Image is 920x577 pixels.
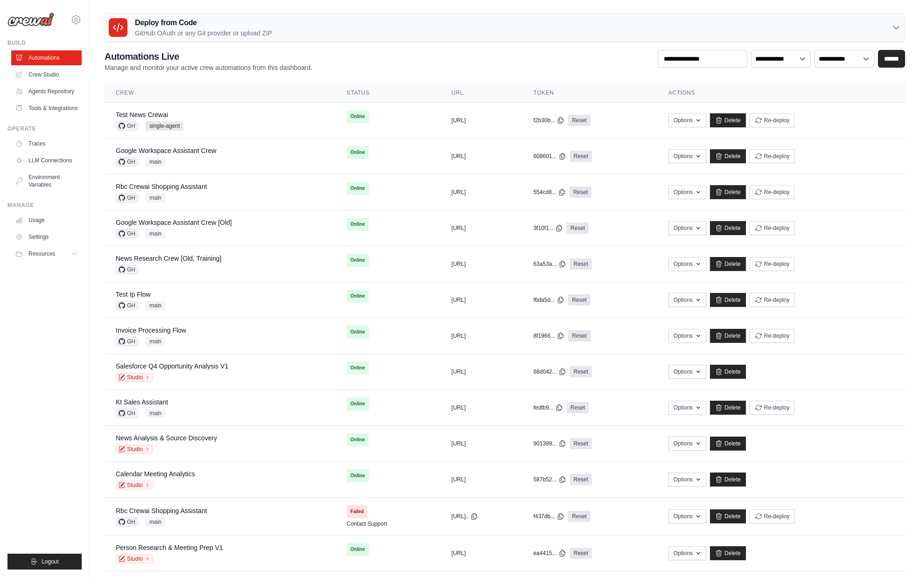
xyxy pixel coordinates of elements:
[116,544,223,551] a: Person Research & Meeting Prep V1
[710,293,746,307] a: Delete
[116,255,221,262] a: News Research Crew [Old, Training]
[750,257,795,271] button: Re-deploy
[116,362,228,370] a: Salesforce Q4 Opportunity Analysis V1
[7,202,82,209] div: Manage
[116,517,138,527] span: GH
[11,67,82,82] a: Crew Studio
[657,83,905,103] th: Actions
[534,404,563,411] button: fedfb9...
[146,193,165,202] span: main
[534,296,565,304] button: f6da5d...
[534,476,566,483] button: 587b52...
[11,50,82,65] a: Automations
[710,257,746,271] a: Delete
[710,437,746,451] a: Delete
[7,39,82,47] div: Build
[750,185,795,199] button: Re-deploy
[42,558,59,565] span: Logout
[7,13,54,27] img: Logo
[710,401,746,415] a: Delete
[569,187,591,198] a: Reset
[116,219,232,226] a: Google Workspace Assistant Crew [Old]
[105,83,336,103] th: Crew
[440,83,522,103] th: URL
[710,509,746,523] a: Delete
[668,185,706,199] button: Options
[347,397,369,410] span: Online
[116,434,217,442] a: News Analysis & Source Discovery
[146,337,165,346] span: main
[710,329,746,343] a: Delete
[750,509,795,523] button: Re-deploy
[570,151,592,162] a: Reset
[534,260,566,268] button: 63a53a...
[146,229,165,238] span: main
[534,224,563,232] button: 3f10f1...
[11,84,82,99] a: Agents Repository
[11,170,82,192] a: Environment Variables
[750,401,795,415] button: Re-deploy
[710,473,746,487] a: Delete
[116,301,138,310] span: GH
[146,409,165,418] span: main
[7,125,82,132] div: Operate
[668,401,706,415] button: Options
[116,291,151,298] a: Test Ip Flow
[750,221,795,235] button: Re-deploy
[146,157,165,167] span: main
[116,183,207,190] a: Rbc Crewai Shopping Assistant
[347,182,369,195] span: Online
[568,511,590,522] a: Reset
[116,193,138,202] span: GH
[116,445,153,454] a: Studio
[750,329,795,343] button: Re-deploy
[116,229,138,238] span: GH
[11,136,82,151] a: Traces
[710,365,746,379] a: Delete
[105,50,312,63] h2: Automations Live
[11,101,82,116] a: Tools & Integrations
[534,368,566,375] button: 68d042...
[710,113,746,127] a: Delete
[336,83,441,103] th: Status
[11,153,82,168] a: LLM Connections
[347,326,369,339] span: Online
[668,473,706,487] button: Options
[750,149,795,163] button: Re-deploy
[534,153,566,160] button: 608601...
[534,549,566,557] button: ea4415...
[567,222,589,234] a: Reset
[28,250,55,257] span: Resources
[116,337,138,346] span: GH
[534,117,565,124] button: f2b30b...
[567,402,589,413] a: Reset
[534,332,565,340] button: 8f1966...
[347,110,369,123] span: Online
[668,437,706,451] button: Options
[116,157,138,167] span: GH
[710,221,746,235] a: Delete
[668,257,706,271] button: Options
[668,509,706,523] button: Options
[7,554,82,570] button: Logout
[135,28,272,38] p: GitHub OAuth or any Git provider or upload ZIP
[570,366,592,377] a: Reset
[116,373,153,382] a: Studio
[135,17,272,28] h3: Deploy from Code
[116,554,153,563] a: Studio
[116,147,216,154] a: Google Workspace Assistant Crew
[11,213,82,228] a: Usage
[534,513,565,520] button: f437db...
[347,505,368,518] span: Failed
[668,329,706,343] button: Options
[668,149,706,163] button: Options
[570,438,592,449] a: Reset
[105,63,312,72] p: Manage and monitor your active crew automations from this dashboard.
[347,469,369,482] span: Online
[668,546,706,560] button: Options
[347,520,387,528] a: Contact Support
[534,440,566,447] button: 901389...
[750,293,795,307] button: Re-deploy
[347,361,369,375] span: Online
[710,546,746,560] a: Delete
